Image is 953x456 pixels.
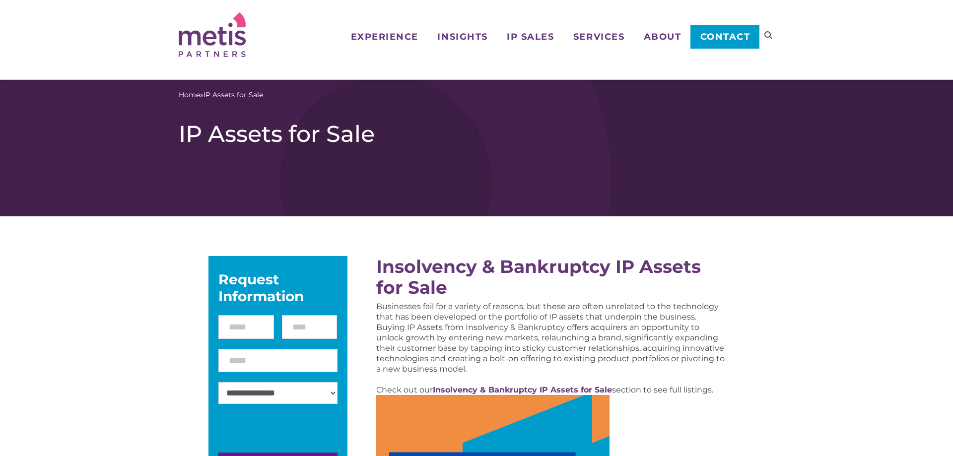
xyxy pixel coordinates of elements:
[179,12,246,57] img: Metis Partners
[376,301,725,374] p: Businesses fail for a variety of reasons, but these are often unrelated to the technology that ha...
[376,385,725,395] p: Check out our section to see full listings.
[433,385,612,394] a: Insolvency & Bankruptcy IP Assets for Sale
[376,256,701,298] a: Insolvency & Bankruptcy IP Assets for Sale
[690,25,759,49] a: Contact
[507,32,554,41] span: IP Sales
[218,271,338,305] div: Request Information
[351,32,418,41] span: Experience
[179,90,263,100] span: »
[437,32,487,41] span: Insights
[179,90,200,100] a: Home
[218,414,369,453] iframe: reCAPTCHA
[204,90,263,100] span: IP Assets for Sale
[179,120,774,148] h1: IP Assets for Sale
[700,32,750,41] span: Contact
[644,32,681,41] span: About
[573,32,624,41] span: Services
